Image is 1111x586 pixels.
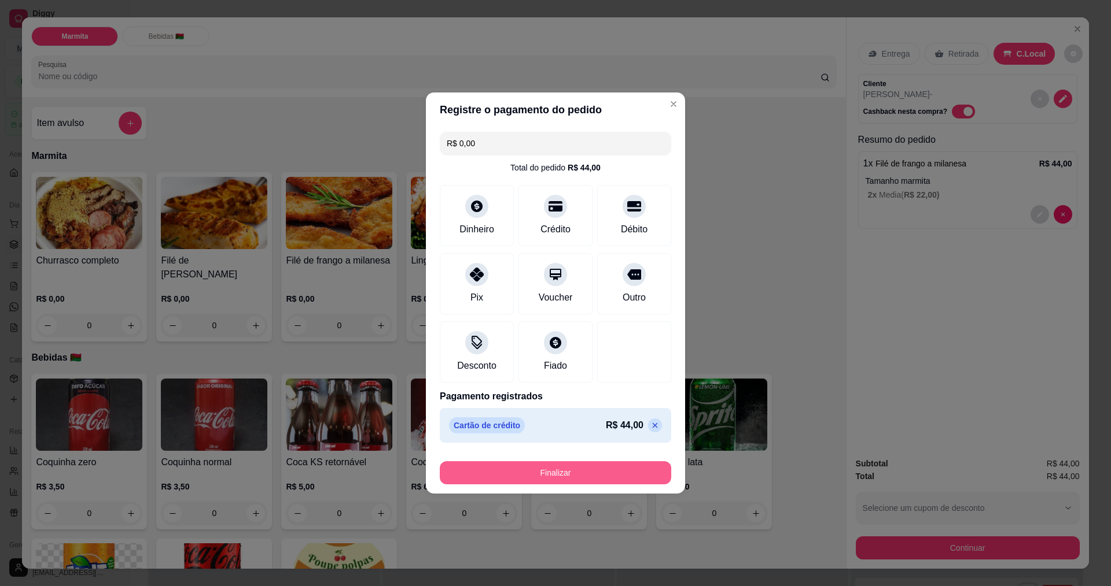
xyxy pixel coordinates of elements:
button: Finalizar [440,461,671,484]
div: Pix [470,291,483,305]
div: Dinheiro [459,222,494,236]
div: Voucher [539,291,573,305]
div: Total do pedido [510,162,601,173]
p: R$ 44,00 [606,418,643,432]
div: Crédito [540,222,571,236]
button: Close [664,95,683,113]
input: Ex.: hambúrguer de cordeiro [447,132,664,155]
div: Outro [623,291,646,305]
p: Pagamento registrados [440,390,671,403]
p: Cartão de crédito [449,417,525,433]
div: Débito [621,222,648,236]
div: Fiado [544,359,567,373]
div: Desconto [457,359,496,373]
header: Registre o pagamento do pedido [426,92,685,127]
div: R$ 44,00 [568,162,601,173]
